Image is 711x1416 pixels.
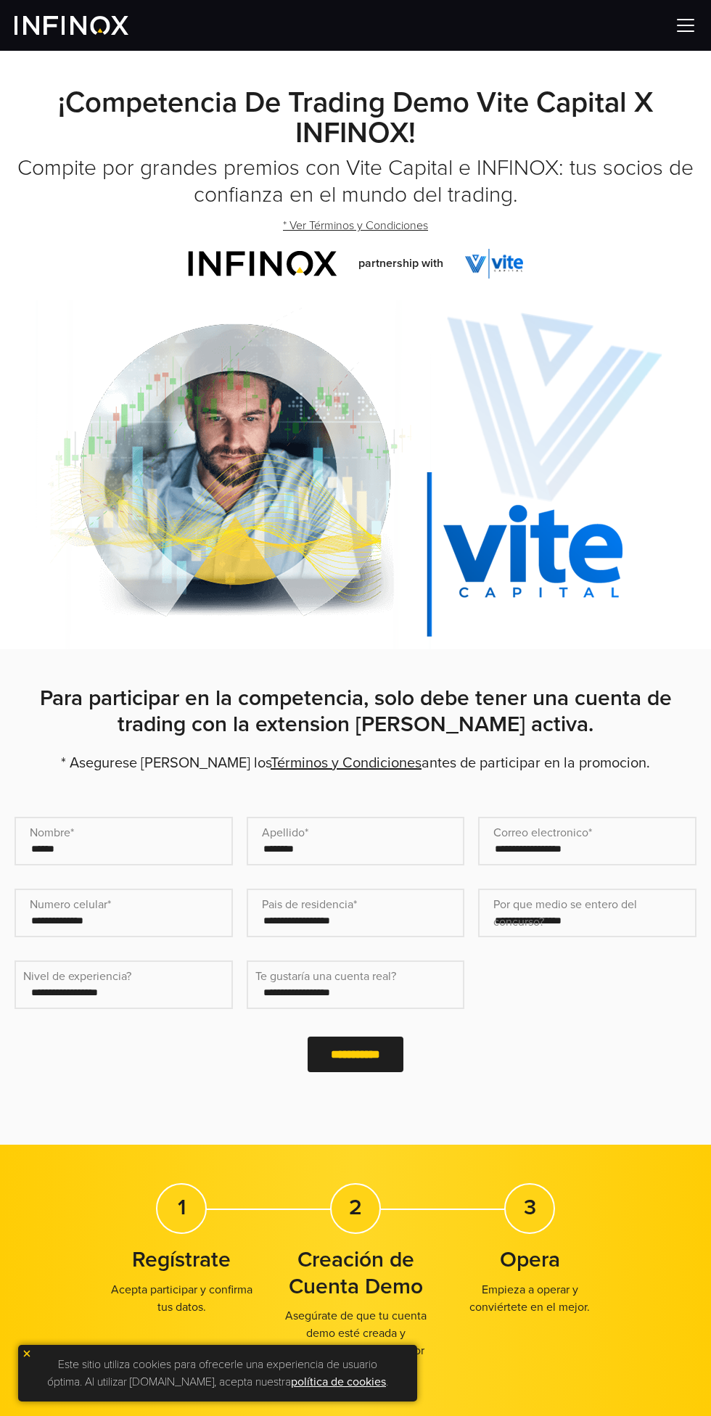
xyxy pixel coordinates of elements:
strong: 2 [349,1194,362,1221]
p: Empieza a operar y conviértete en el mejor. [450,1281,609,1316]
img: yellow close icon [22,1349,32,1359]
a: * Ver Términos y Condiciones [281,208,430,244]
p: Acepta participar y confirma tus datos. [102,1281,261,1316]
strong: Para participar en la competencia, solo debe tener una cuenta de trading con la extension [PERSON... [40,685,672,738]
p: * Asegurese [PERSON_NAME] los antes de participar en la promocion. [15,753,696,773]
a: política de cookies [291,1375,386,1389]
strong: 3 [524,1194,536,1221]
strong: 1 [178,1194,186,1221]
strong: ¡Competencia de Trading Demo Vite Capital x INFINOX! [58,85,653,150]
strong: Opera [500,1246,560,1273]
p: Asegúrate de que tu cuenta demo esté creada y financiada virtualmente por nosotros. [276,1307,435,1377]
a: Términos y Condiciones [271,754,422,772]
p: Este sitio utiliza cookies para ofrecerle una experiencia de usuario óptima. Al utilizar [DOMAIN_... [25,1352,410,1394]
h2: Compite por grandes premios con Vite Capital e INFINOX: tus socios de confianza en el mundo del t... [15,155,696,208]
span: partnership with [358,255,443,272]
strong: Regístrate [132,1246,231,1273]
strong: Creación de Cuenta Demo [289,1246,423,1300]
